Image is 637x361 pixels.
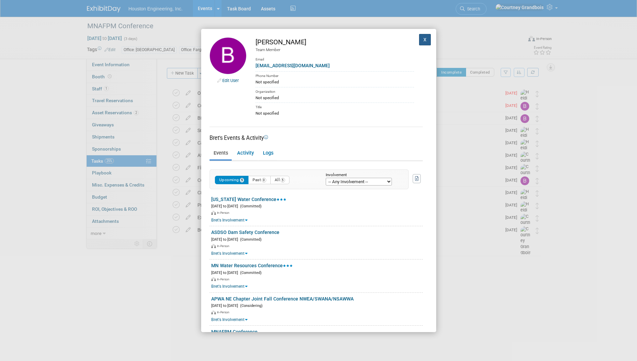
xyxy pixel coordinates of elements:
span: In-Person [217,211,231,214]
a: Edit User [222,78,239,83]
div: [PERSON_NAME] [256,37,414,47]
img: In-Person Event [211,244,216,248]
a: MN Water Resources Conference [211,263,293,268]
a: MNAFPM Conference [211,329,258,334]
span: (Committed) [238,237,262,242]
a: Bret's Involvement [211,218,247,223]
span: 5 [280,178,285,183]
a: Bret's Involvement [211,284,247,289]
div: Not specified [256,79,414,85]
div: Email [256,52,414,62]
span: 0 [262,178,266,183]
span: In-Person [217,244,231,248]
span: (Committed) [238,271,262,275]
button: All5 [270,176,289,184]
img: In-Person Event [211,211,216,215]
img: In-Person Event [211,277,216,281]
span: In-Person [217,311,231,314]
img: Bret Zimmerman [210,37,246,74]
span: (Committed) [238,204,262,208]
div: Involvement [326,173,398,177]
div: [DATE] to [DATE] [211,302,423,309]
button: X [419,34,431,45]
a: Logs [259,148,277,159]
span: In-Person [217,278,231,281]
a: Events [210,148,232,159]
div: Not specified [256,95,414,101]
div: Phone Number [256,71,414,79]
div: Team Member [256,47,414,53]
span: 5 [240,178,244,183]
img: In-Person Event [211,311,216,315]
a: Activity [233,148,258,159]
a: APWA NE Chapter Joint Fall Conference NWEA/SWANA/NSAWWA [211,296,354,302]
div: [DATE] to [DATE] [211,269,423,276]
a: Bret's Involvement [211,317,247,322]
div: Title [256,103,414,110]
a: [US_STATE] Water Conference [211,197,286,202]
a: ASDSO Dam Safety Conference [211,230,279,235]
button: Upcoming5 [215,176,249,184]
div: [DATE] to [DATE] [211,236,423,242]
div: Not specified [256,110,414,116]
div: Bret's Events & Activity [210,134,423,142]
a: [EMAIL_ADDRESS][DOMAIN_NAME] [256,63,330,68]
span: (Considering) [238,304,263,308]
div: Organization [256,87,414,95]
button: Past0 [248,176,271,184]
a: Bret's Involvement [211,251,247,256]
div: [DATE] to [DATE] [211,203,423,209]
